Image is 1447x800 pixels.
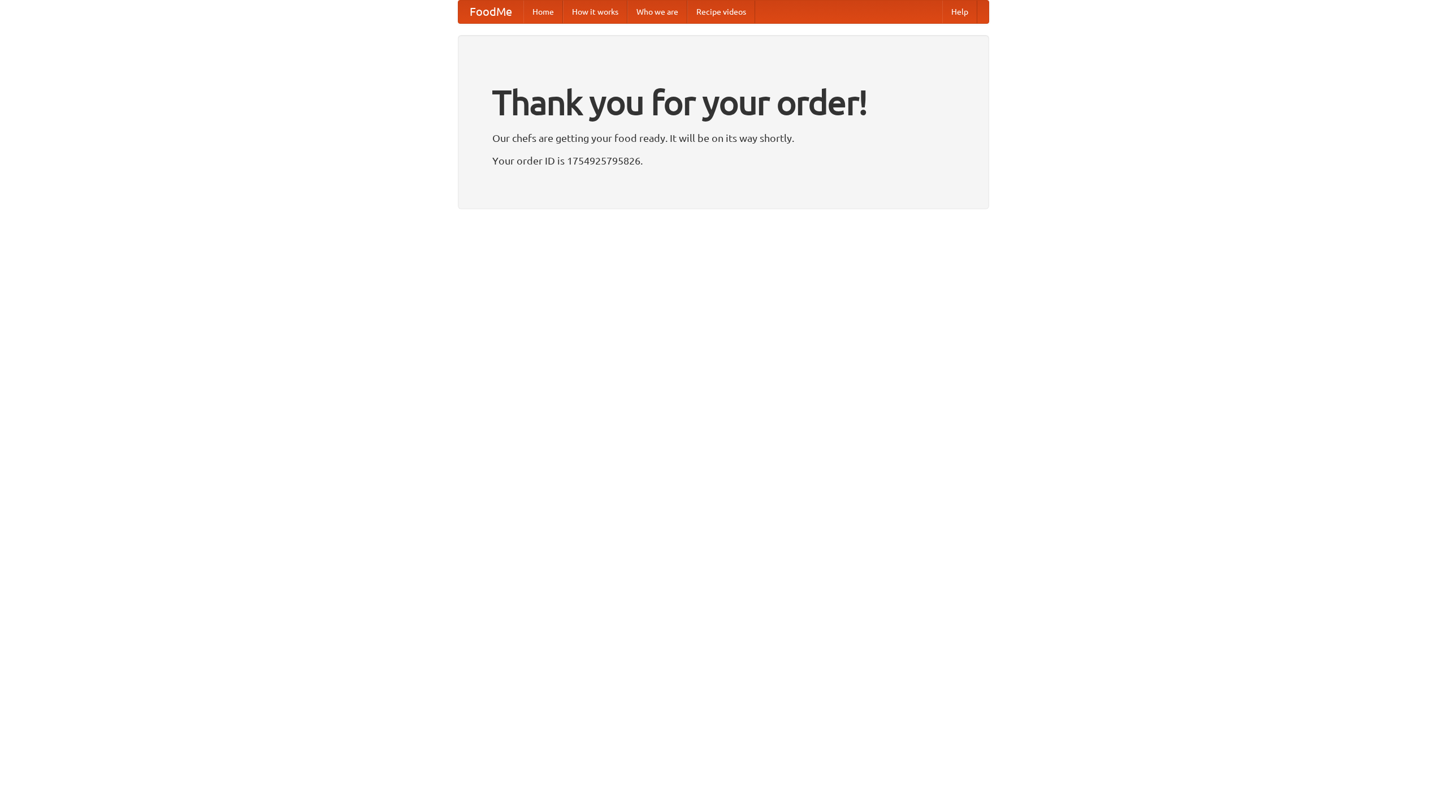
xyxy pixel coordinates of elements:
a: Help [942,1,977,23]
a: Home [523,1,563,23]
a: Recipe videos [687,1,755,23]
a: Who we are [627,1,687,23]
a: How it works [563,1,627,23]
a: FoodMe [458,1,523,23]
p: Our chefs are getting your food ready. It will be on its way shortly. [492,129,955,146]
h1: Thank you for your order! [492,75,955,129]
p: Your order ID is 1754925795826. [492,152,955,169]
